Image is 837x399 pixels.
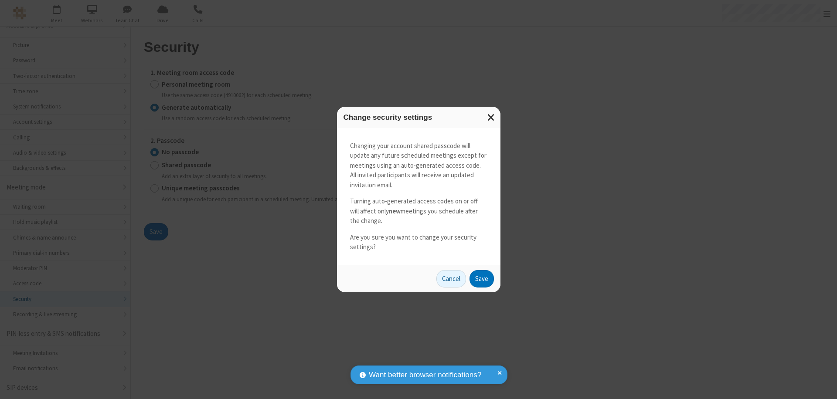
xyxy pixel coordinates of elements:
p: Changing your account shared passcode will update any future scheduled meetings except for meetin... [350,141,487,190]
strong: new [389,207,401,215]
button: Save [470,270,494,287]
button: Cancel [436,270,466,287]
h3: Change security settings [344,113,494,122]
p: Turning auto-generated access codes on or off will affect only meetings you schedule after the ch... [350,196,487,226]
button: Close modal [482,107,500,128]
span: Want better browser notifications? [369,369,481,381]
p: Are you sure you want to change your security settings? [350,233,487,252]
